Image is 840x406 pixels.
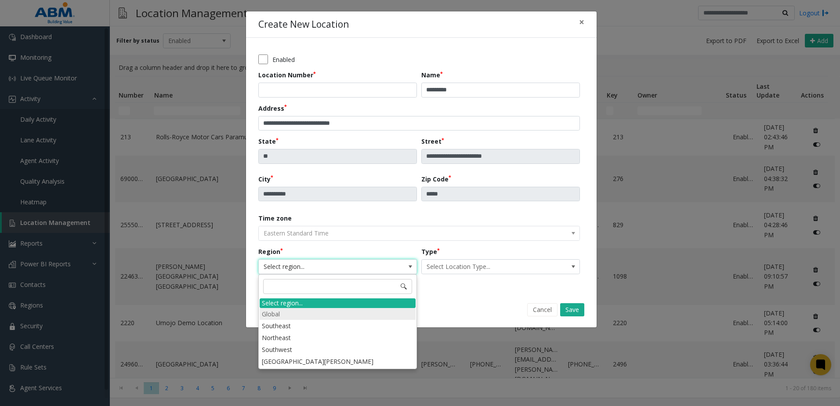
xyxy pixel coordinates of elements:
[421,137,444,146] label: Street
[260,298,416,308] div: Select region...
[258,174,273,184] label: City
[258,104,287,113] label: Address
[573,11,590,33] button: Close
[421,174,451,184] label: Zip Code
[260,332,416,344] li: Northeast
[421,70,443,80] label: Name
[258,228,580,237] app-dropdown: The timezone is automatically set based on the address and cannot be edited.
[258,214,292,223] label: Time zone
[259,260,385,274] span: Select region...
[272,55,295,64] label: Enabled
[260,320,416,332] li: Southeast
[258,70,316,80] label: Location Number
[258,137,279,146] label: State
[422,260,548,274] span: Select Location Type...
[421,247,440,256] label: Type
[527,303,558,316] button: Cancel
[258,247,283,256] label: Region
[260,355,416,367] li: [GEOGRAPHIC_DATA][PERSON_NAME]
[560,303,584,316] button: Save
[579,16,584,28] span: ×
[260,344,416,355] li: Southwest
[258,18,349,32] h4: Create New Location
[260,308,416,320] li: Global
